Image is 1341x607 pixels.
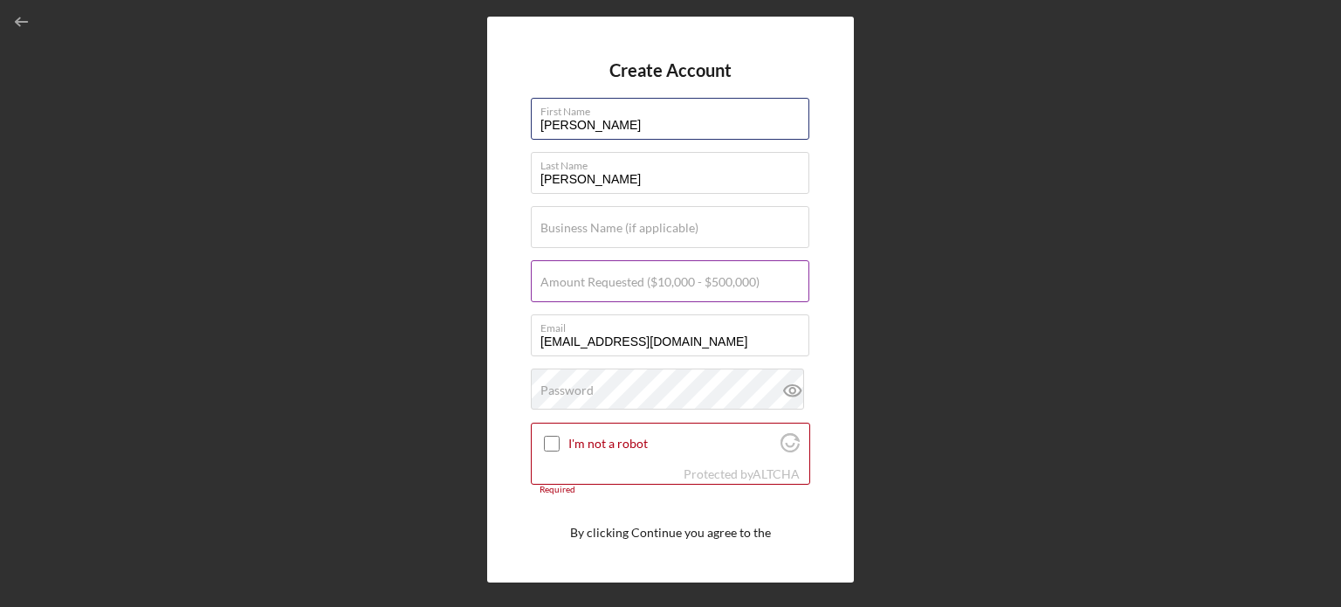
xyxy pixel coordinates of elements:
label: Email [540,315,809,335]
p: By clicking Continue you agree to the and [570,523,771,562]
label: Last Name [540,153,809,172]
label: Amount Requested ($10,000 - $500,000) [540,275,760,289]
label: I'm not a robot [568,437,775,451]
div: Protected by [684,467,800,481]
label: Password [540,383,594,397]
a: Visit Altcha.org [753,466,800,481]
h4: Create Account [609,60,732,80]
label: Business Name (if applicable) [540,221,698,235]
a: Visit Altcha.org [781,440,800,455]
div: Required [531,485,810,495]
label: First Name [540,99,809,118]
